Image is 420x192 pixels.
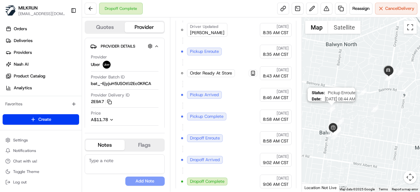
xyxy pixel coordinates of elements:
span: 9:06 AM CST [263,181,289,187]
span: Provider Details [101,44,135,49]
span: Pickup Complete [190,114,223,119]
span: [DATE] [277,154,289,159]
span: 8:58 AM CST [263,138,289,144]
a: Open this area in Google Maps (opens a new window) [304,183,325,192]
span: A$11.78 [91,117,108,122]
span: [PERSON_NAME] [190,30,224,36]
span: [DATE] [277,46,289,51]
div: 8 [332,128,339,136]
div: 9 [401,92,408,99]
span: [EMAIL_ADDRESS][DOMAIN_NAME] [18,11,65,16]
div: 18 [333,127,341,134]
button: Notifications [3,146,79,155]
span: 8:35 AM CST [263,30,289,36]
span: Reassign [352,6,369,11]
div: 17 [333,128,340,135]
span: Provider Delivery ID [91,92,130,98]
div: 22 [385,74,392,81]
span: Dropoff Arrived [190,157,220,163]
span: Pickup Enroute [190,49,219,54]
span: [DATE] [277,67,289,73]
button: MILKRUNMILKRUN[EMAIL_ADDRESS][DOMAIN_NAME] [3,3,68,18]
span: Providers [14,50,32,55]
button: Show satellite imagery [328,21,361,34]
span: Nash AI [14,61,29,67]
span: Deliveries [14,38,32,44]
div: 5 [331,132,338,139]
span: Analytics [14,85,32,91]
button: Create [3,114,79,125]
span: 8:58 AM CST [263,117,289,122]
span: [DATE] [277,89,289,94]
button: CancelDelivery [375,3,417,14]
span: [DATE] [277,132,289,138]
img: MILKRUN [5,5,16,16]
span: Price [91,110,101,116]
span: Log out [13,180,27,185]
a: Report a map error [392,187,418,191]
div: 20 [371,105,378,112]
span: Provider Batch ID [91,74,125,80]
span: 9:02 AM CST [263,160,289,166]
span: bat_-EjyjuH5USOtfJ2Ec0KRCA [91,81,151,87]
div: 16 [332,127,340,135]
button: Flags [125,140,164,150]
a: Analytics [3,83,82,93]
span: Cancel Delivery [385,6,414,11]
span: Status : [311,90,325,95]
div: 10 [391,67,399,74]
span: [DATE] 08:44 AM [324,96,355,101]
div: 6 [333,127,341,135]
span: Provider [91,54,107,60]
button: A$11.78 [91,117,149,123]
span: Notifications [13,148,36,153]
div: Location Not Live [302,183,340,192]
span: Dropoff Enroute [190,135,220,141]
div: 14 [328,129,335,137]
span: Chat with us! [13,159,37,164]
span: 8:35 AM CST [263,52,289,57]
span: Uber [91,62,100,68]
span: Pickup Enroute [327,90,355,95]
div: 21 [386,73,393,80]
span: 8:43 AM CST [263,73,289,79]
span: Order Ready At Store [190,70,232,76]
div: 12 [359,88,367,95]
span: Settings [13,138,28,143]
span: Product Catalog [14,73,45,79]
button: Log out [3,178,79,187]
a: Nash AI [3,59,82,70]
span: Pickup Arrived [190,92,219,98]
button: Show street map [305,21,328,34]
span: Dropoff Complete [190,179,224,184]
a: Providers [3,47,82,58]
button: Notes [85,140,125,150]
span: [DATE] [277,176,289,181]
span: Driver Updated [190,24,218,29]
span: [DATE] [277,24,289,29]
span: Orders [14,26,27,32]
span: [DATE] [277,111,289,116]
img: Google [304,183,325,192]
a: Terms (opens in new tab) [379,187,388,191]
div: 15 [334,127,341,134]
button: Chat with us! [3,157,79,166]
a: Product Catalog [3,71,82,81]
span: Map data ©2025 Google [339,187,375,191]
span: Create [38,117,51,122]
div: 13 [328,105,335,112]
button: Provider Details [90,41,159,52]
span: 8:46 AM CST [263,95,289,101]
button: Map camera controls [404,171,417,184]
div: Favorites [3,99,79,109]
div: 11 [396,68,403,75]
button: Toggle Theme [3,167,79,176]
a: Deliveries [3,35,82,46]
a: Orders [3,24,82,34]
img: uber-new-logo.jpeg [103,61,111,69]
button: Reassign [349,3,372,14]
span: Toggle Theme [13,169,39,174]
button: MILKRUN [18,5,38,11]
button: Settings [3,136,79,145]
button: 2E9A7 [91,99,112,105]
